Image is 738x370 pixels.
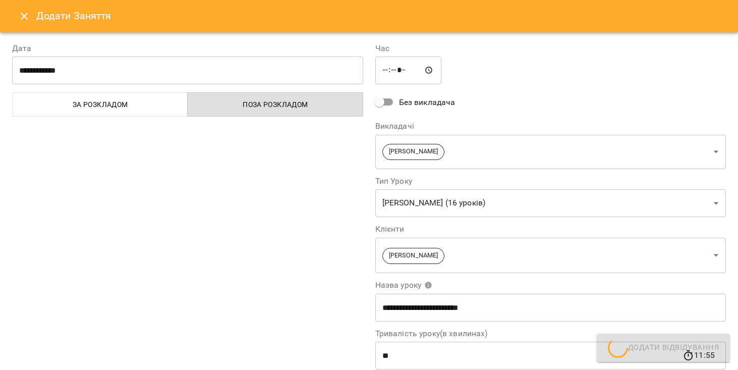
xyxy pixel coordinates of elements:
[424,281,432,289] svg: Вкажіть назву уроку або виберіть клієнтів
[12,44,363,52] label: Дата
[375,330,726,338] label: Тривалість уроку(в хвилинах)
[375,122,726,130] label: Викладачі
[12,92,188,117] button: За розкладом
[375,237,726,273] div: [PERSON_NAME]
[383,251,444,260] span: [PERSON_NAME]
[375,189,726,218] div: [PERSON_NAME] (16 уроків)
[19,98,182,111] span: За розкладом
[399,96,456,109] span: Без викладача
[375,177,726,185] label: Тип Уроку
[383,147,444,156] span: [PERSON_NAME]
[375,134,726,169] div: [PERSON_NAME]
[375,225,726,233] label: Клієнти
[375,44,726,52] label: Час
[187,92,363,117] button: Поза розкладом
[194,98,357,111] span: Поза розкладом
[375,281,433,289] span: Назва уроку
[12,4,36,28] button: Close
[36,8,726,24] h6: Додати Заняття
